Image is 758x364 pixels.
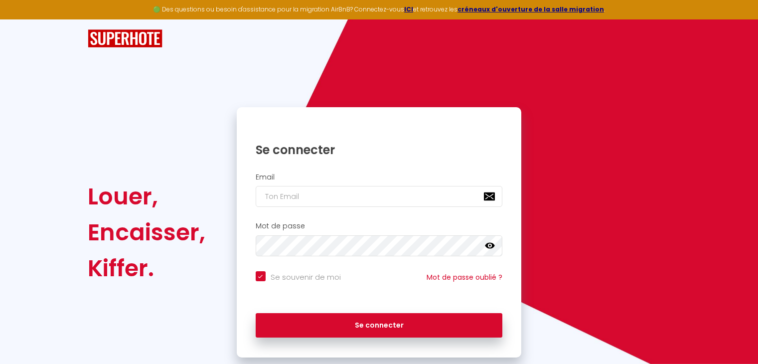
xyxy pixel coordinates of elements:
[256,186,503,207] input: Ton Email
[88,250,205,286] div: Kiffer.
[88,29,162,48] img: SuperHote logo
[88,179,205,214] div: Louer,
[457,5,604,13] a: créneaux d'ouverture de la salle migration
[256,173,503,182] h2: Email
[404,5,413,13] a: ICI
[427,272,502,282] a: Mot de passe oublié ?
[88,214,205,250] div: Encaisser,
[256,222,503,230] h2: Mot de passe
[256,313,503,338] button: Se connecter
[256,142,503,158] h1: Se connecter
